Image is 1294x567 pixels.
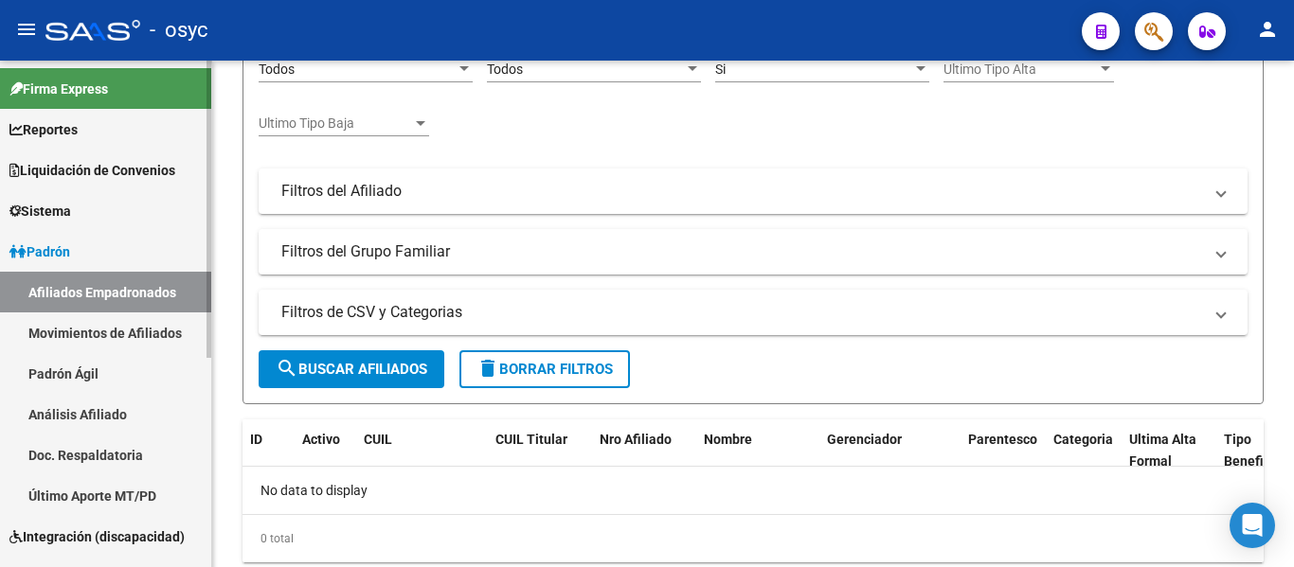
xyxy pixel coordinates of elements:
datatable-header-cell: Tipo Beneficiario [1216,419,1292,482]
span: Borrar Filtros [476,361,613,378]
div: Open Intercom Messenger [1230,503,1275,548]
span: Nro Afiliado [600,432,672,447]
datatable-header-cell: CUIL [356,419,460,482]
datatable-header-cell: Gerenciador [819,419,933,482]
mat-panel-title: Filtros del Afiliado [281,181,1202,202]
datatable-header-cell: ID [243,419,295,482]
datatable-header-cell: Ultima Alta Formal [1122,419,1216,482]
span: CUIL [364,432,392,447]
span: Buscar Afiliados [276,361,427,378]
datatable-header-cell: CUIL Titular [488,419,592,482]
mat-panel-title: Filtros de CSV y Categorias [281,302,1202,323]
datatable-header-cell: Nombre [696,419,819,482]
span: Todos [259,62,295,77]
mat-expansion-panel-header: Filtros de CSV y Categorias [259,290,1248,335]
span: ID [250,432,262,447]
span: Integración (discapacidad) [9,526,185,547]
span: Liquidación de Convenios [9,160,175,181]
span: Ultima Alta Formal [1129,432,1196,469]
mat-icon: menu [15,18,38,41]
mat-panel-title: Filtros del Grupo Familiar [281,241,1202,262]
span: - osyc [150,9,208,51]
span: Categoria [1053,432,1113,447]
span: Si [715,62,726,77]
span: Nombre [704,432,752,447]
mat-icon: search [276,357,298,380]
datatable-header-cell: Categoria [1046,419,1122,482]
mat-expansion-panel-header: Filtros del Grupo Familiar [259,229,1248,275]
span: Activo [302,432,340,447]
div: No data to display [243,467,1264,514]
datatable-header-cell: Parentesco [961,419,1046,482]
span: Parentesco [968,432,1037,447]
button: Borrar Filtros [459,350,630,388]
div: 0 total [243,515,1264,562]
span: Reportes [9,119,78,140]
datatable-header-cell: Nro Afiliado [592,419,696,482]
span: Gerenciador [827,432,902,447]
datatable-header-cell: Activo [295,419,356,482]
mat-icon: delete [476,357,499,380]
span: Ultimo Tipo Alta [944,62,1097,78]
span: Sistema [9,201,71,221]
span: Padrón [9,241,70,262]
mat-expansion-panel-header: Filtros del Afiliado [259,168,1248,214]
span: Todos [487,62,523,77]
span: CUIL Titular [495,432,567,447]
span: Ultimo Tipo Baja [259,115,412,132]
mat-icon: person [1256,18,1279,41]
button: Buscar Afiliados [259,350,444,388]
span: Firma Express [9,79,108,99]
